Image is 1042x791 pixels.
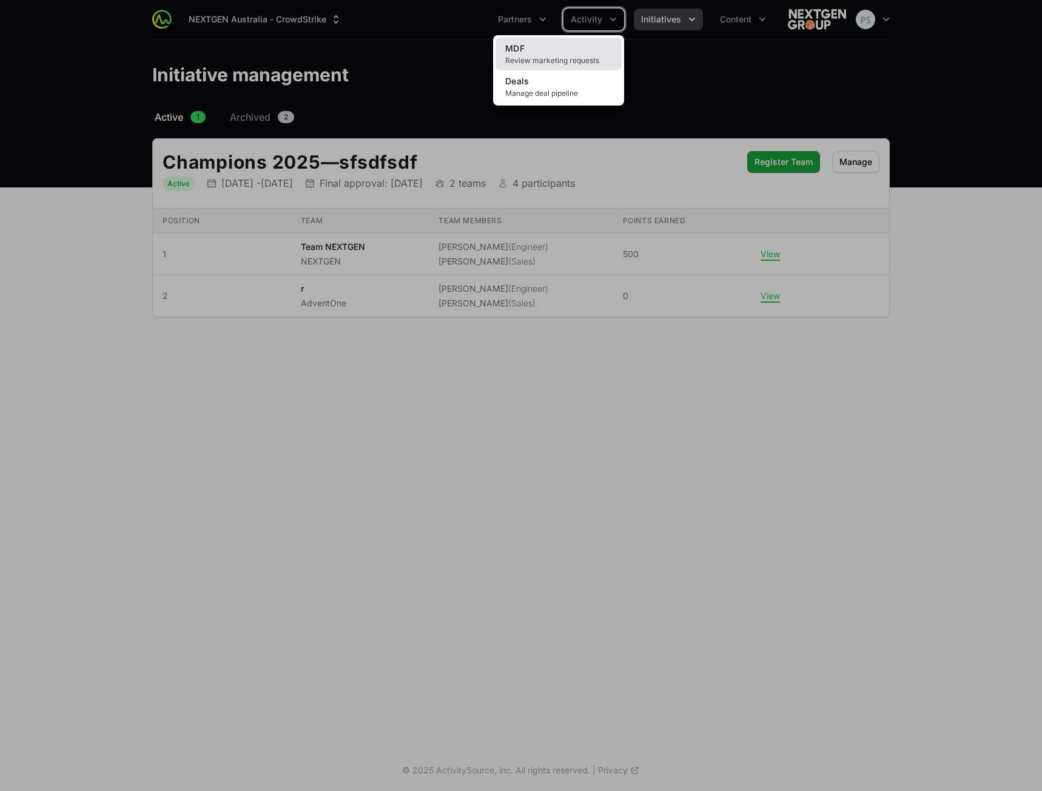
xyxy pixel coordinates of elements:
[505,56,612,66] span: Review marketing requests
[505,89,612,98] span: Manage deal pipeline
[172,8,773,30] div: Main navigation
[563,8,624,30] div: Activity menu
[505,76,529,86] span: Deals
[505,43,525,53] span: MDF
[496,38,622,70] a: MDFReview marketing requests
[496,70,622,103] a: DealsManage deal pipeline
